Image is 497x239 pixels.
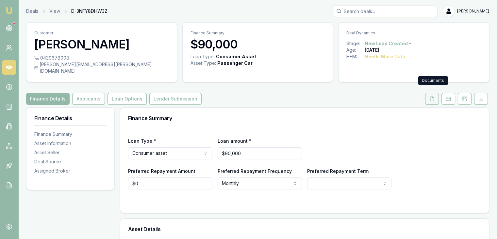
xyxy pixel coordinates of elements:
[457,9,489,14] span: [PERSON_NAME]
[128,177,212,189] input: $
[34,131,107,138] div: Finance Summary
[346,47,365,53] div: Age:
[34,116,107,121] h3: Finance Details
[34,38,169,51] h3: [PERSON_NAME]
[34,158,107,165] div: Deal Source
[71,93,106,105] a: Applicants
[365,53,405,60] div: Needs More Data
[71,8,108,14] span: D-3NFY8DHW3Z
[128,138,156,144] label: Loan Type *
[217,60,253,66] div: Passenger Car
[26,93,70,105] button: Finance Details
[191,53,215,60] div: Loan Type:
[216,53,256,60] div: Consumer Asset
[307,168,369,174] label: Preferred Repayment Term
[108,93,147,105] button: Loan Options
[106,93,148,105] a: Loan Options
[5,7,13,14] img: emu-icon-u.png
[218,168,292,174] label: Preferred Repayment Frequency
[34,61,169,74] div: [PERSON_NAME][EMAIL_ADDRESS][PERSON_NAME][DOMAIN_NAME]
[34,55,169,61] div: 0439678008
[191,30,325,36] p: Finance Summary
[26,8,38,14] a: Deals
[191,60,216,66] div: Asset Type :
[365,40,412,47] button: New Lead Created
[365,47,379,53] div: [DATE]
[148,93,203,105] a: Lender Submission
[418,76,448,85] div: Documents
[346,40,365,47] div: Stage:
[218,147,302,159] input: $
[346,53,365,60] div: HEM:
[72,93,105,105] button: Applicants
[34,30,169,36] p: Customer
[49,8,60,14] a: View
[128,227,481,232] h3: Asset Details
[34,149,107,156] div: Asset Seller
[26,8,108,14] nav: breadcrumb
[191,38,325,51] h3: $90,000
[26,93,71,105] a: Finance Details
[149,93,202,105] button: Lender Submission
[346,30,481,36] p: Deal Dynamics
[128,168,195,174] label: Preferred Repayment Amount
[128,116,481,121] h3: Finance Summary
[34,168,107,174] div: Assigned Broker
[333,5,438,17] input: Search deals
[34,140,107,147] div: Asset Information
[218,138,252,144] label: Loan amount *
